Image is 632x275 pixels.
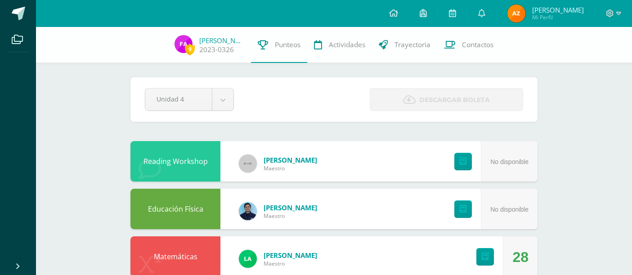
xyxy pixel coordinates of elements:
img: 15a6e49994c9e940e0b0f1c9b766f61e.png [175,35,193,53]
span: No disponible [490,158,529,165]
div: Reading Workshop [130,141,220,182]
a: Unidad 4 [145,89,233,111]
img: 23ebc151efb5178ba50558fdeb86cd78.png [239,250,257,268]
a: [PERSON_NAME] [264,251,317,260]
a: 2023-0326 [199,45,234,54]
img: 60x60 [239,155,257,173]
span: Descargar boleta [419,89,490,111]
a: Trayectoria [372,27,437,63]
a: Punteos [251,27,307,63]
span: Punteos [275,40,300,49]
a: [PERSON_NAME] [264,203,317,212]
a: Contactos [437,27,500,63]
a: [PERSON_NAME] [264,155,317,164]
span: [PERSON_NAME] [532,5,584,14]
span: Trayectoria [394,40,430,49]
img: d82ac3c12ed4879cc7ed5a41dc400164.png [507,4,525,22]
span: No disponible [490,206,529,213]
span: Unidad 4 [157,89,201,110]
span: Contactos [462,40,493,49]
img: 422b361062f1f40c96a2214a2681f0ab.png [239,202,257,220]
span: Maestro [264,260,317,267]
div: Educación Física [130,189,220,229]
a: Actividades [307,27,372,63]
span: Actividades [329,40,365,49]
span: Maestro [264,164,317,172]
span: Mi Perfil [532,13,584,21]
span: 9 [185,44,195,55]
a: [PERSON_NAME] [199,36,244,45]
span: Maestro [264,212,317,220]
